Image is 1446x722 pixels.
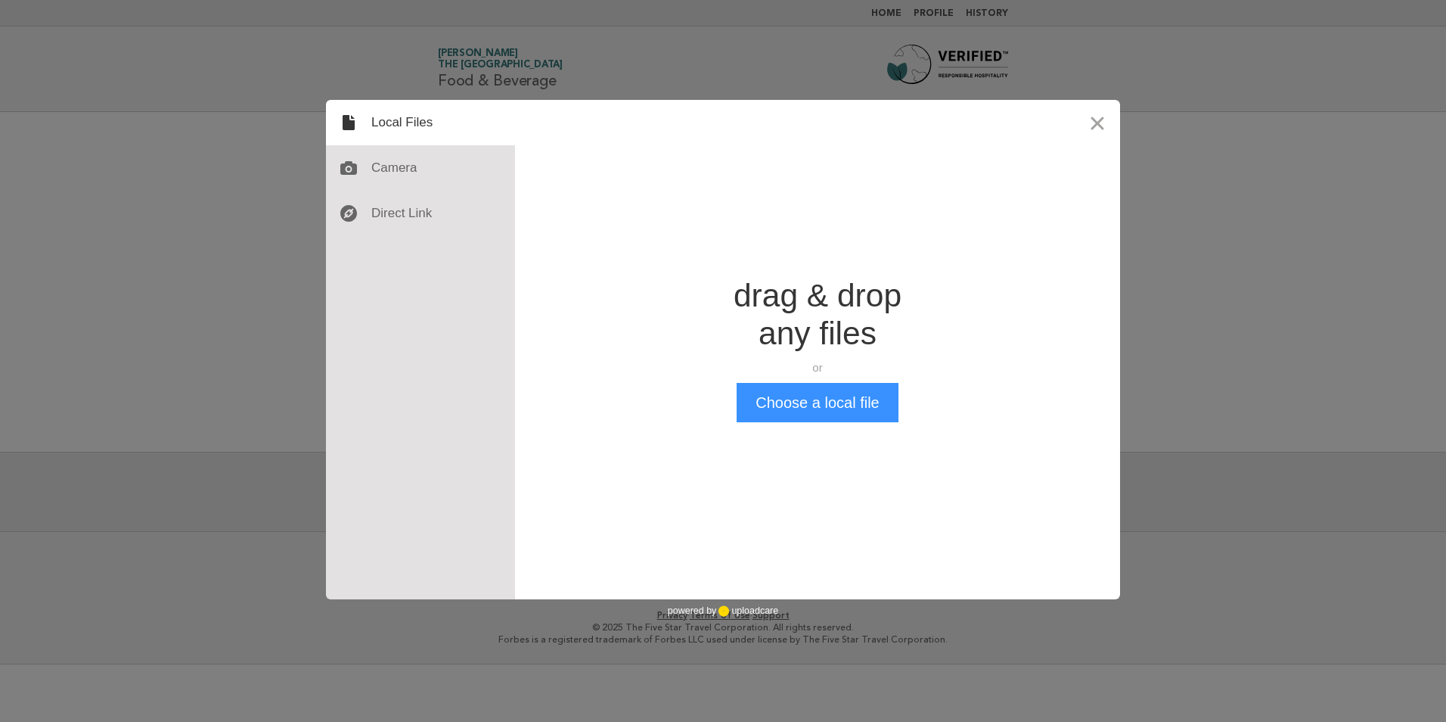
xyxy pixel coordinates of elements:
[734,277,901,353] div: drag & drop any files
[668,599,778,622] div: powered by
[737,383,898,422] button: Choose a local file
[734,360,901,375] div: or
[716,605,778,617] a: uploadcare
[326,100,515,145] div: Local Files
[326,145,515,191] div: Camera
[326,191,515,236] div: Direct Link
[1075,100,1120,145] button: Close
